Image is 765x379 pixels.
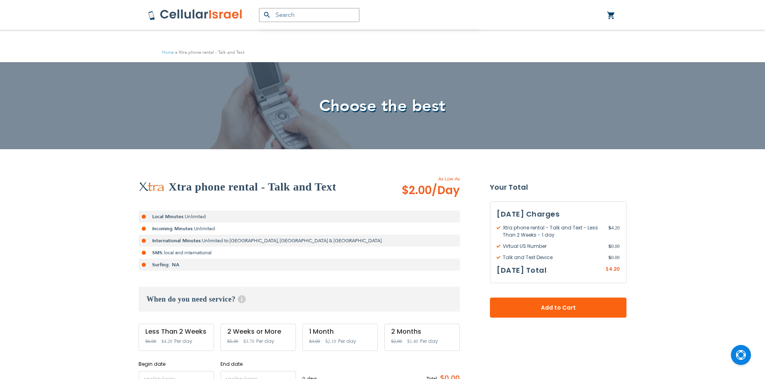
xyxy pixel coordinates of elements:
div: 1 Month [309,328,371,335]
span: Per day [174,338,192,345]
li: Unlimited to [GEOGRAPHIC_DATA], [GEOGRAPHIC_DATA] & [GEOGRAPHIC_DATA] [139,235,460,247]
span: $1.40 [407,338,418,344]
span: Per day [256,338,274,345]
span: $ [608,243,611,250]
a: Home [162,49,174,55]
span: $ [608,254,611,261]
span: $ [606,266,609,273]
span: Add to Cart [516,304,600,312]
span: $2.10 [325,338,336,344]
span: 4.20 [608,224,620,239]
strong: Your Total [490,181,626,193]
span: /Day [432,182,460,199]
label: End date [220,361,296,368]
span: As Low As [380,175,460,182]
h2: Xtra phone rental - Talk and Text [169,179,336,195]
span: $ [608,224,611,231]
h3: [DATE] Total [497,264,547,276]
h3: [DATE] Charges [497,208,620,220]
li: Unlimited [139,223,460,235]
strong: Incoming Minutes: [152,225,194,232]
span: 0.00 [608,243,620,250]
input: Search [259,8,359,22]
span: Xtra phone rental - Talk and Text - Less Than 2 Weeks - 1 day [497,224,608,239]
span: $6.00 [145,338,156,344]
div: 2 Weeks or More [227,328,289,335]
button: Add to Cart [490,298,626,318]
span: 4.20 [609,266,620,272]
span: Choose the best [319,95,446,117]
span: $5.30 [227,338,238,344]
strong: SMS: [152,249,164,256]
div: 2 Months [391,328,453,335]
span: $2.00 [391,338,402,344]
img: Xtra phone rental - Talk and Text [139,182,165,192]
div: Less Than 2 Weeks [145,328,207,335]
h3: When do you need service? [139,287,460,312]
label: Begin date [139,361,214,368]
li: local and international [139,247,460,259]
span: Per day [338,338,356,345]
span: $2.00 [402,182,460,199]
strong: International Minutes: [152,237,202,244]
span: Help [238,295,246,303]
strong: Local Minutes: [152,213,185,220]
li: Unlimited [139,211,460,223]
span: $3.70 [243,338,254,344]
span: $4.20 [161,338,172,344]
strong: Surfing: NA [152,261,180,268]
li: Xtra phone rental - Talk and Text [174,49,245,56]
span: Per day [420,338,438,345]
img: Cellular Israel [148,9,243,21]
span: Virtual US Number [497,243,608,250]
span: Talk and Text Device [497,254,608,261]
span: $3.00 [309,338,320,344]
span: 0.00 [608,254,620,261]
